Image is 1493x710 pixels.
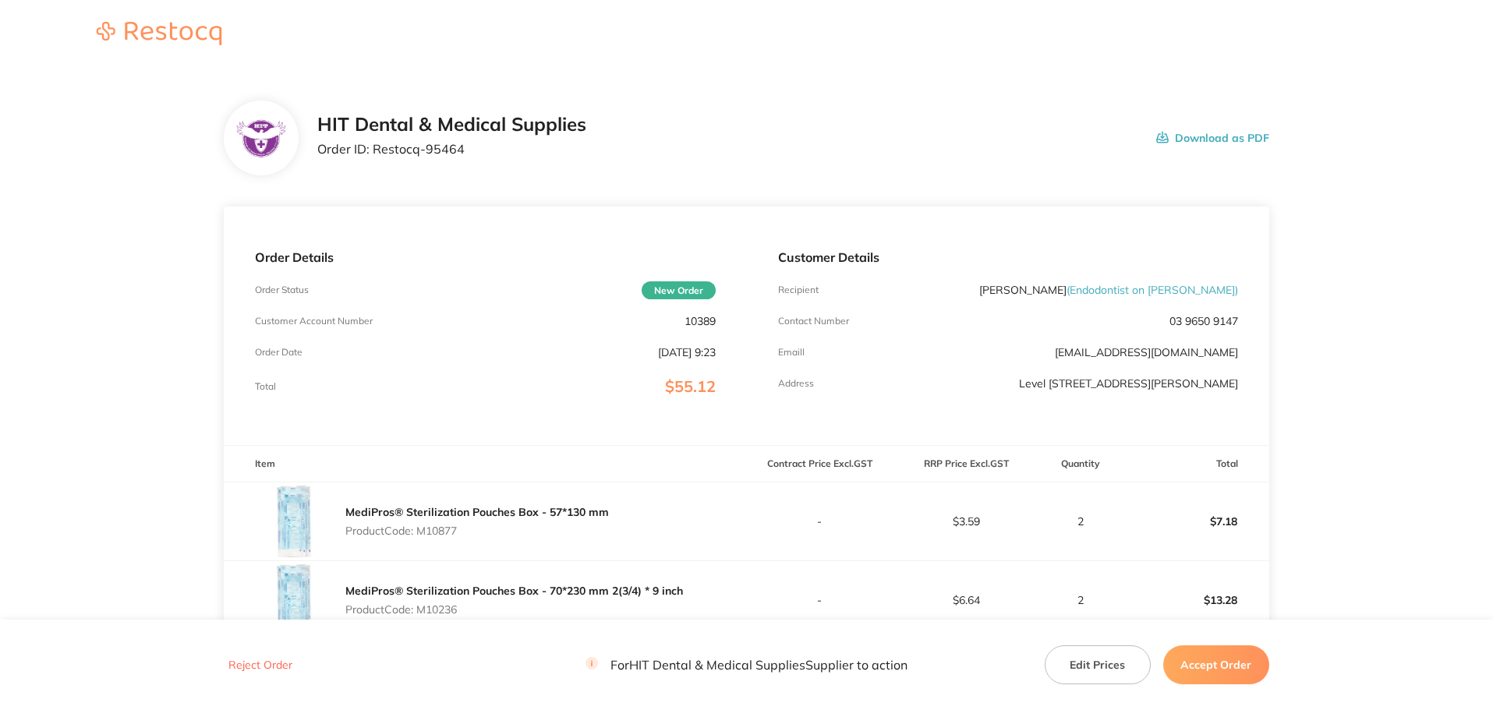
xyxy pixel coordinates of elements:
p: Recipient [778,284,819,295]
a: MediPros® Sterilization Pouches Box - 57*130 mm [345,505,609,519]
a: Restocq logo [81,22,237,48]
p: Customer Details [778,250,1238,264]
p: $3.59 [893,515,1038,528]
h2: HIT Dental & Medical Supplies [317,114,586,136]
p: $13.28 [1123,581,1268,619]
p: Level [STREET_ADDRESS][PERSON_NAME] [1019,377,1238,390]
p: Customer Account Number [255,316,373,327]
p: Product Code: M10236 [345,603,683,616]
span: New Order [642,281,716,299]
th: Contract Price Excl. GST [747,446,893,482]
p: Order Details [255,250,715,264]
p: Contact Number [778,316,849,327]
p: - [748,515,893,528]
th: Total [1123,446,1269,482]
p: 03 9650 9147 [1169,315,1238,327]
p: [PERSON_NAME] [979,284,1238,296]
p: Product Code: M10877 [345,525,609,537]
p: - [748,594,893,606]
p: [DATE] 9:23 [658,346,716,359]
a: [EMAIL_ADDRESS][DOMAIN_NAME] [1055,345,1238,359]
button: Reject Order [224,659,297,673]
span: $55.12 [665,376,716,396]
img: ZWE3a210NA [236,113,287,164]
img: Restocq logo [81,22,237,45]
th: Quantity [1039,446,1123,482]
p: Address [778,378,814,389]
p: 2 [1040,594,1122,606]
button: Edit Prices [1045,645,1151,684]
p: 2 [1040,515,1122,528]
button: Accept Order [1163,645,1269,684]
th: Item [224,446,746,482]
img: bjNsNWtiYw [255,482,333,560]
p: 10389 [685,315,716,327]
p: For HIT Dental & Medical Supplies Supplier to action [586,658,907,673]
p: $6.64 [893,594,1038,606]
button: Download as PDF [1156,114,1269,162]
a: MediPros® Sterilization Pouches Box - 70*230 mm 2(3/4) * 9 inch [345,584,683,598]
span: ( Endodontist on [PERSON_NAME] ) [1067,283,1238,297]
th: RRP Price Excl. GST [893,446,1039,482]
p: $7.18 [1123,503,1268,540]
p: Order Status [255,284,309,295]
p: Order Date [255,347,302,358]
p: Emaill [778,347,805,358]
p: Total [255,381,276,392]
p: Order ID: Restocq- 95464 [317,142,586,156]
img: Nmx3ODNzOA [255,561,333,639]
